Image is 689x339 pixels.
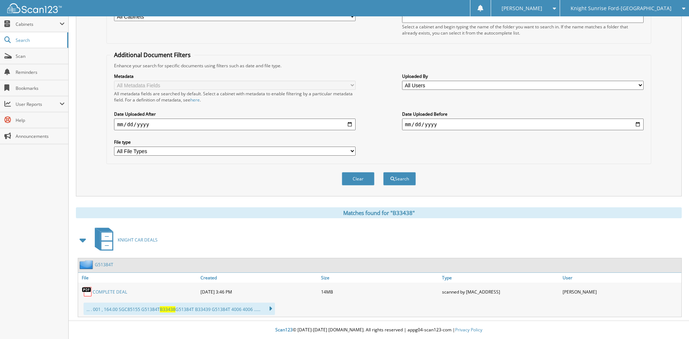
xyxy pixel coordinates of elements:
span: KNIGHT CAR DEALS [118,237,158,243]
a: Type [440,273,561,283]
span: Announcements [16,133,65,139]
a: User [561,273,681,283]
span: Scan123 [275,327,293,333]
div: Matches found for "B33438" [76,207,682,218]
span: Cabinets [16,21,60,27]
div: All metadata fields are searched by default. Select a cabinet with metadata to enable filtering b... [114,91,356,103]
div: [DATE] 3:46 PM [199,284,319,299]
legend: Additional Document Filters [110,51,194,59]
div: © [DATE]-[DATE] [DOMAIN_NAME]. All rights reserved | appg04-scan123-com | [69,321,689,339]
input: start [114,119,356,130]
span: Knight Sunrise Ford-[GEOGRAPHIC_DATA] [571,6,672,11]
div: scanned by [MAC_ADDRESS] [440,284,561,299]
label: Date Uploaded Before [402,111,644,117]
label: Uploaded By [402,73,644,79]
label: Metadata [114,73,356,79]
div: 14MB [319,284,440,299]
span: B33438 [160,306,175,312]
label: File type [114,139,356,145]
span: Reminders [16,69,65,75]
label: Date Uploaded After [114,111,356,117]
div: Select a cabinet and begin typing the name of the folder you want to search in. If the name match... [402,24,644,36]
button: Search [383,172,416,186]
img: PDF.png [82,286,93,297]
div: [PERSON_NAME] [561,284,681,299]
span: Help [16,117,65,123]
iframe: Chat Widget [653,304,689,339]
a: G51384T [95,262,113,268]
a: Size [319,273,440,283]
input: end [402,119,644,130]
img: scan123-logo-white.svg [7,3,62,13]
a: COMPLETE DEAL [93,289,127,295]
span: Bookmarks [16,85,65,91]
span: Search [16,37,64,43]
span: User Reports [16,101,60,107]
a: File [78,273,199,283]
a: Created [199,273,319,283]
a: here [190,97,200,103]
a: Privacy Policy [455,327,482,333]
div: ... . 001 , 164.00 SGC85155 G51384T G51384T B33439 G51384T 4006 4006 ...... [84,303,275,315]
span: [PERSON_NAME] [502,6,542,11]
button: Clear [342,172,374,186]
div: Enhance your search for specific documents using filters such as date and file type. [110,63,647,69]
img: folder2.png [80,260,95,269]
a: KNIGHT CAR DEALS [90,226,158,254]
span: Scan [16,53,65,59]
